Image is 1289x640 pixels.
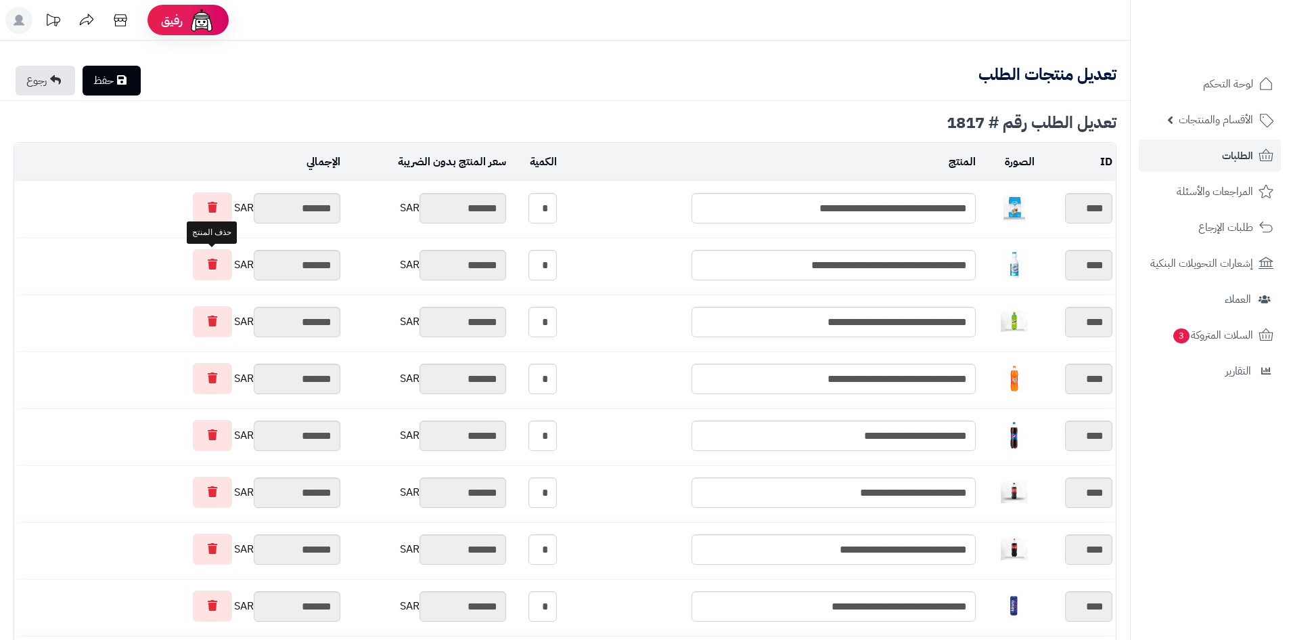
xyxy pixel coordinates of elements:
div: SAR [347,307,506,337]
span: رفيق [161,12,183,28]
img: 1747422643-H9NtV8ZjzdFc2NGcwko8EIkc2J63vLRu-40x40.jpg [1001,194,1028,221]
a: رجوع [16,66,75,95]
td: المنتج [560,144,980,181]
a: طلبات الإرجاع [1139,211,1281,244]
a: حفظ [83,66,141,95]
a: المراجعات والأسئلة [1139,175,1281,208]
td: ID [1038,144,1116,181]
div: SAR [347,364,506,394]
img: ai-face.png [188,7,215,34]
td: الصورة [979,144,1037,181]
a: العملاء [1139,283,1281,316]
div: تعديل الطلب رقم # 1817 [14,114,1116,131]
a: الطلبات [1139,140,1281,172]
div: SAR [18,591,340,622]
div: SAR [18,534,340,565]
img: 1747639351-liiaLBC4acNBfYxYKsAJ5OjyFnhrru89-40x40.jpg [1001,536,1028,563]
img: 1747642626-WsalUpPO4J2ug7KLkX4Gt5iU1jt5AZZo-40x40.jpg [1001,593,1028,620]
div: SAR [347,250,506,280]
div: SAR [347,193,506,223]
td: سعر المنتج بدون الضريبة [344,144,510,181]
td: الكمية [510,144,560,181]
span: إشعارات التحويلات البنكية [1150,254,1253,273]
div: SAR [18,363,340,394]
span: لوحة التحكم [1203,74,1253,93]
div: SAR [18,477,340,508]
a: التقارير [1139,355,1281,387]
img: 1747574948-012000802850_1-40x40.jpg [1001,365,1028,392]
div: SAR [18,420,340,451]
a: لوحة التحكم [1139,68,1281,100]
img: 1747566256-XP8G23evkchGmxKUr8YaGb2gsq2hZno4-40x40.jpg [1001,308,1028,335]
span: التقارير [1225,362,1251,381]
div: SAR [347,477,506,508]
div: حذف المنتج [187,221,237,244]
span: 3 [1173,328,1190,343]
span: الأقسام والمنتجات [1179,110,1253,129]
a: إشعارات التحويلات البنكية [1139,247,1281,280]
a: السلات المتروكة3 [1139,319,1281,351]
div: SAR [18,249,340,280]
img: 1747638290-ye1SIywTpqWAIwC28izdolNYRq8YgaPj-40x40.jpg [1001,479,1028,506]
div: SAR [347,591,506,622]
img: 1747509950-624IMVTqmDvOIApcdwR6TtxocSN0VFLI-40x40.jpg [1001,251,1028,278]
span: طلبات الإرجاع [1198,218,1253,237]
a: تحديثات المنصة [36,7,70,37]
img: 1747594532-18409223-8150-4f06-d44a-9c8685d0-40x40.jpg [1001,422,1028,449]
span: السلات المتروكة [1172,326,1253,345]
span: العملاء [1225,290,1251,309]
td: الإجمالي [14,144,344,181]
b: تعديل منتجات الطلب [978,62,1116,87]
img: logo-2.png [1197,10,1276,39]
div: SAR [347,534,506,565]
div: SAR [347,421,506,451]
div: SAR [18,192,340,223]
span: الطلبات [1222,146,1253,165]
div: SAR [18,306,340,337]
span: المراجعات والأسئلة [1177,182,1253,201]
